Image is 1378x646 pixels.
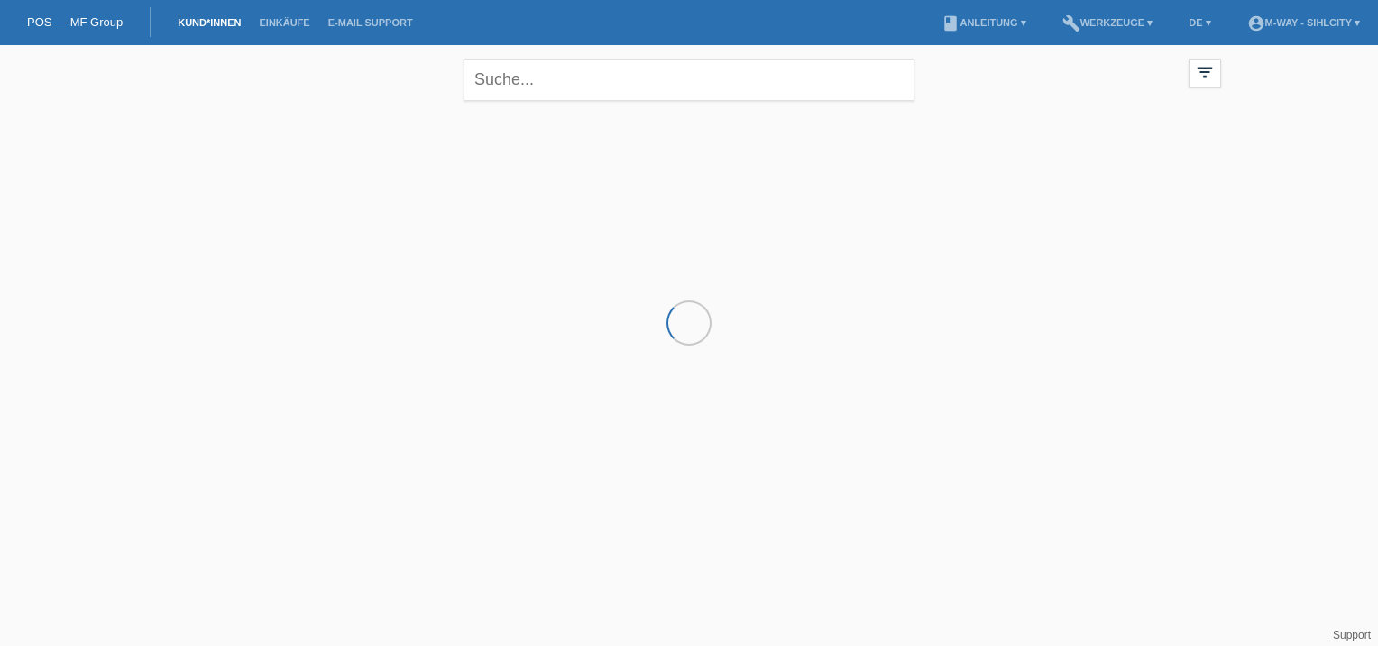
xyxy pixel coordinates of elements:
a: buildWerkzeuge ▾ [1053,17,1162,28]
i: book [942,14,960,32]
i: filter_list [1195,62,1215,82]
a: POS — MF Group [27,15,123,29]
a: account_circlem-way - Sihlcity ▾ [1238,17,1369,28]
a: Einkäufe [250,17,318,28]
a: E-Mail Support [319,17,422,28]
i: build [1062,14,1080,32]
input: Suche... [464,59,914,101]
a: bookAnleitung ▾ [932,17,1034,28]
i: account_circle [1247,14,1265,32]
a: DE ▾ [1180,17,1219,28]
a: Kund*innen [169,17,250,28]
a: Support [1333,629,1371,641]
